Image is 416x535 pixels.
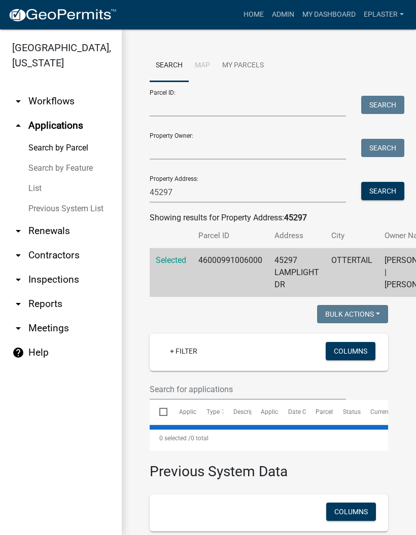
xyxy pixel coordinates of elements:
[150,451,388,482] h3: Previous System Data
[169,400,196,424] datatable-header-cell: Application Number
[179,408,234,415] span: Application Number
[12,322,24,334] i: arrow_drop_down
[192,224,268,248] th: Parcel ID
[12,298,24,310] i: arrow_drop_down
[360,5,408,24] a: eplaster
[150,50,189,82] a: Search
[216,50,270,82] a: My Parcels
[370,408,412,415] span: Current Activity
[233,408,264,415] span: Description
[12,120,24,132] i: arrow_drop_up
[162,342,205,360] a: + Filter
[306,400,333,424] datatable-header-cell: Parcel ID
[325,224,378,248] th: City
[261,408,287,415] span: Applicant
[192,248,268,297] td: 46000991006000
[224,400,251,424] datatable-header-cell: Description
[206,408,220,415] span: Type
[361,400,388,424] datatable-header-cell: Current Activity
[316,408,340,415] span: Parcel ID
[279,400,306,424] datatable-header-cell: Date Created
[361,139,404,157] button: Search
[12,347,24,359] i: help
[268,5,298,24] a: Admin
[12,95,24,107] i: arrow_drop_down
[361,96,404,114] button: Search
[333,400,361,424] datatable-header-cell: Status
[268,248,325,297] td: 45297 LAMPLIGHT DR
[156,255,186,265] a: Selected
[317,305,388,323] button: Bulk Actions
[150,212,388,224] div: Showing results for Property Address:
[12,249,24,261] i: arrow_drop_down
[12,274,24,286] i: arrow_drop_down
[150,426,388,451] div: 0 total
[288,408,324,415] span: Date Created
[239,5,268,24] a: Home
[150,400,169,424] datatable-header-cell: Select
[251,400,279,424] datatable-header-cell: Applicant
[298,5,360,24] a: My Dashboard
[325,248,378,297] td: OTTERTAIL
[361,182,404,200] button: Search
[268,224,325,248] th: Address
[196,400,224,424] datatable-header-cell: Type
[326,342,375,360] button: Columns
[326,503,376,521] button: Columns
[284,213,307,222] strong: 45297
[12,225,24,237] i: arrow_drop_down
[343,408,361,415] span: Status
[150,379,346,400] input: Search for applications
[159,435,191,442] span: 0 selected /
